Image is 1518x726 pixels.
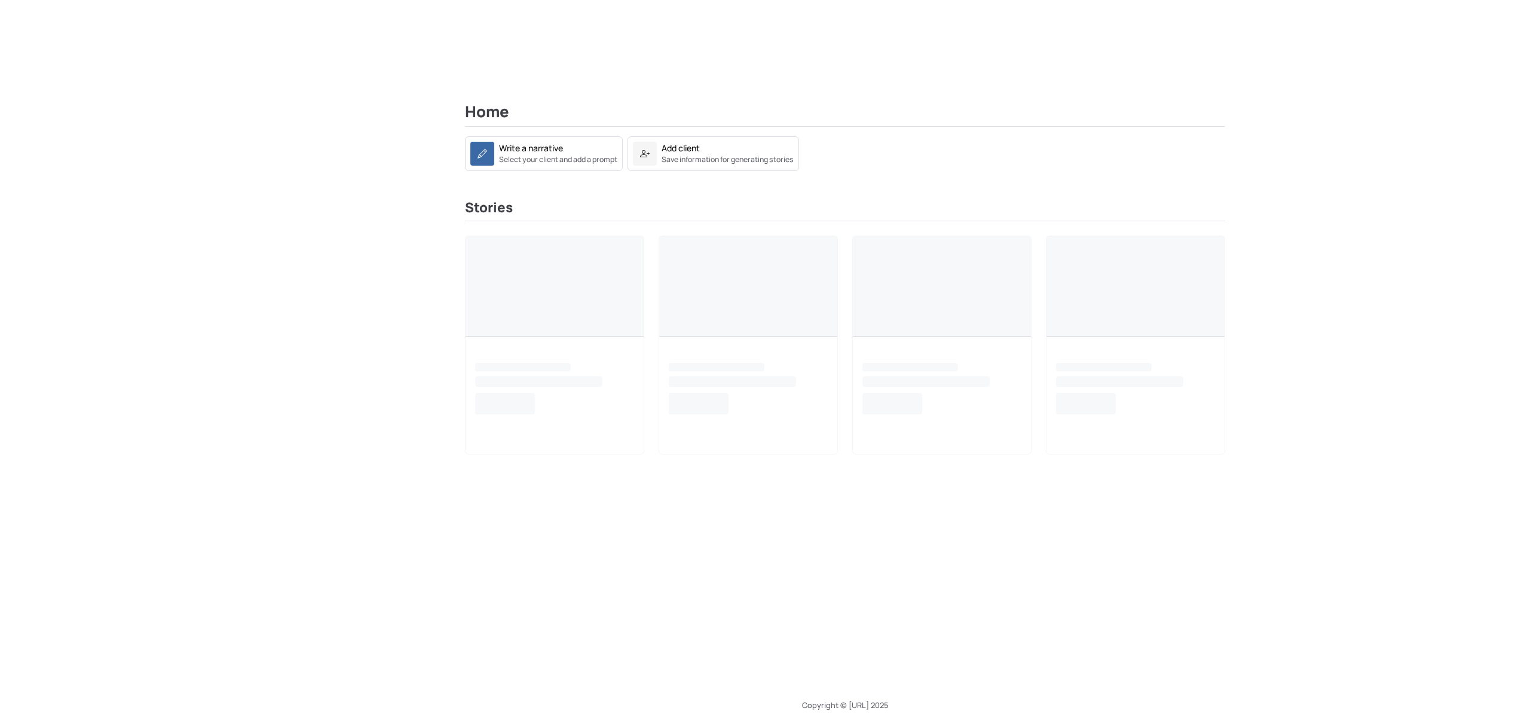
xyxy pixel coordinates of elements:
[499,142,563,154] div: Write a narrative
[802,700,888,710] span: Copyright © [URL] 2025
[465,147,623,158] a: Write a narrativeSelect your client and add a prompt
[465,103,1225,127] h2: Home
[662,154,794,165] small: Save information for generating stories
[465,136,623,171] a: Write a narrativeSelect your client and add a prompt
[662,142,700,154] div: Add client
[499,154,617,165] small: Select your client and add a prompt
[465,200,1225,221] h3: Stories
[628,136,799,171] a: Add clientSave information for generating stories
[628,147,799,158] a: Add clientSave information for generating stories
